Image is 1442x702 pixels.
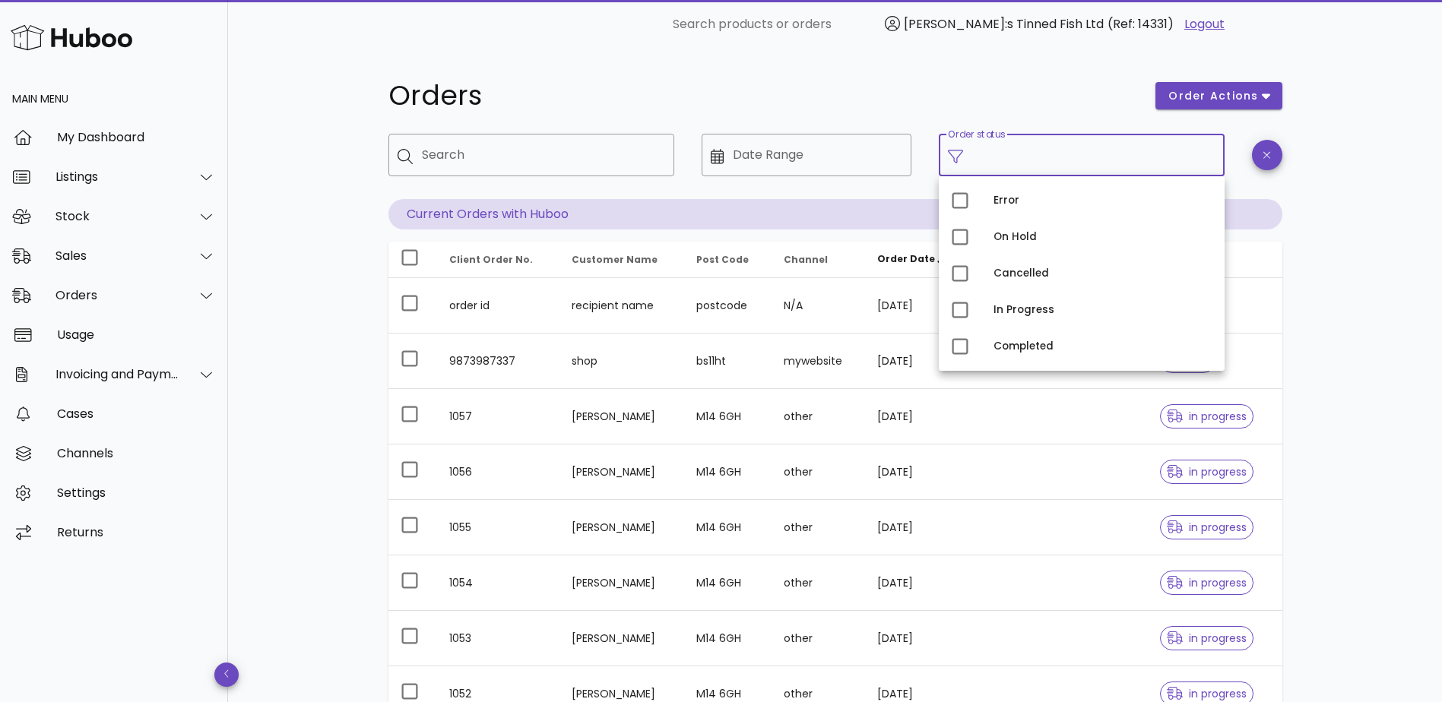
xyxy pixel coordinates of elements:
[437,611,559,666] td: 1053
[994,267,1212,280] div: Cancelled
[994,231,1212,243] div: On Hold
[772,555,866,611] td: other
[865,500,974,555] td: [DATE]
[772,242,866,278] th: Channel
[55,209,179,223] div: Stock
[865,444,974,500] td: [DATE]
[57,327,216,342] div: Usage
[55,288,179,302] div: Orders
[1167,411,1247,422] span: in progress
[696,253,749,266] span: Post Code
[904,15,1104,33] span: [PERSON_NAME]:s Tinned Fish Ltd
[437,500,559,555] td: 1055
[1167,577,1247,588] span: in progress
[772,334,866,389] td: mywebsite
[684,278,772,334] td: postcode
[449,253,533,266] span: Client Order No.
[994,194,1212,207] div: Error
[437,444,559,500] td: 1056
[559,242,685,278] th: Customer Name
[437,242,559,278] th: Client Order No.
[865,389,974,444] td: [DATE]
[1184,15,1225,33] a: Logout
[1167,688,1247,699] span: in progress
[57,525,216,539] div: Returns
[865,555,974,611] td: [DATE]
[772,278,866,334] td: N/A
[559,555,685,611] td: [PERSON_NAME]
[994,340,1212,353] div: Completed
[684,444,772,500] td: M14 6GH
[684,611,772,666] td: M14 6GH
[559,500,685,555] td: [PERSON_NAME]
[684,500,772,555] td: M14 6GH
[57,130,216,144] div: My Dashboard
[772,444,866,500] td: other
[572,253,658,266] span: Customer Name
[865,611,974,666] td: [DATE]
[865,278,974,334] td: [DATE]
[784,253,828,266] span: Channel
[772,500,866,555] td: other
[877,252,935,265] span: Order Date
[1108,15,1174,33] span: (Ref: 14331)
[684,555,772,611] td: M14 6GH
[437,555,559,611] td: 1054
[684,242,772,278] th: Post Code
[772,389,866,444] td: other
[559,611,685,666] td: [PERSON_NAME]
[994,304,1212,316] div: In Progress
[57,446,216,460] div: Channels
[772,611,866,666] td: other
[1168,88,1259,104] span: order actions
[684,334,772,389] td: bs11ht
[559,444,685,500] td: [PERSON_NAME]
[437,334,559,389] td: 9873987337
[55,169,179,184] div: Listings
[57,406,216,421] div: Cases
[1167,522,1247,533] span: in progress
[559,278,685,334] td: recipient name
[55,367,179,381] div: Invoicing and Payments
[55,248,179,263] div: Sales
[559,334,685,389] td: shop
[559,389,685,444] td: [PERSON_NAME]
[1155,82,1282,109] button: order actions
[1167,633,1247,643] span: in progress
[437,278,559,334] td: order id
[437,389,559,444] td: 1057
[388,82,1138,109] h1: Orders
[865,242,974,278] th: Order Date: Sorted descending. Activate to remove sorting.
[684,389,772,444] td: M14 6GH
[57,485,216,500] div: Settings
[388,199,1282,229] p: Current Orders with Huboo
[865,334,974,389] td: [DATE]
[948,129,1005,141] label: Order status
[1167,466,1247,477] span: in progress
[11,21,132,54] img: Huboo Logo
